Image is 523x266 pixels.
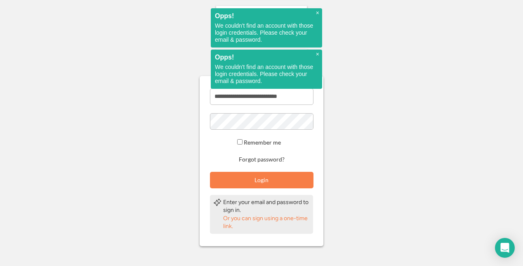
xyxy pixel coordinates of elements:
label: Remember me [244,139,281,146]
button: Login [210,172,313,188]
h2: Opps! [215,12,318,19]
button: Forgot password? [238,156,286,164]
div: Enter your email and password to sign in. [223,198,310,214]
div: Open Intercom Messenger [495,238,515,258]
div: Or you can sign using a one-time link. [223,214,310,230]
h2: Opps! [215,54,318,61]
p: We couldn't find an account with those login credentials. Please check your email & password. [215,64,318,85]
p: We couldn't find an account with those login credentials. Please check your email & password. [215,22,318,43]
span: × [316,9,319,17]
span: × [316,51,319,58]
